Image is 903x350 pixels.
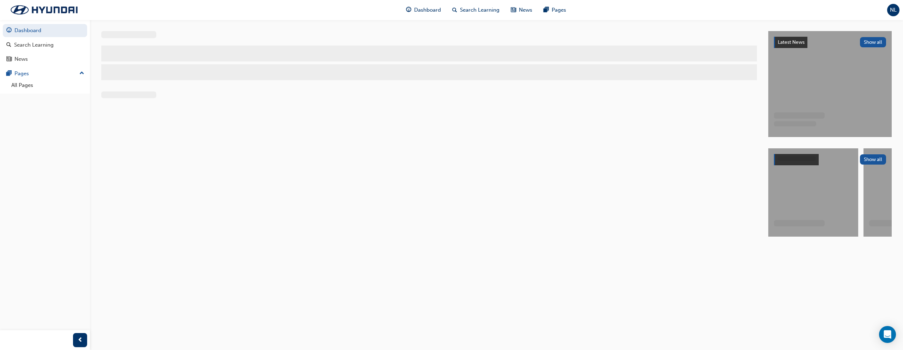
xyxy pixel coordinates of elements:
[778,39,805,45] span: Latest News
[6,56,12,63] span: news-icon
[3,53,87,66] a: News
[6,71,12,77] span: pages-icon
[6,42,11,48] span: search-icon
[406,6,411,14] span: guage-icon
[78,336,83,345] span: prev-icon
[14,55,28,63] div: News
[14,70,29,78] div: Pages
[4,2,85,17] img: Trak
[447,3,505,17] a: search-iconSearch Learning
[544,6,549,14] span: pages-icon
[400,3,447,17] a: guage-iconDashboard
[860,37,886,47] button: Show all
[552,6,566,14] span: Pages
[890,6,897,14] span: NL
[14,41,54,49] div: Search Learning
[460,6,499,14] span: Search Learning
[3,23,87,67] button: DashboardSearch LearningNews
[8,80,87,91] a: All Pages
[505,3,538,17] a: news-iconNews
[3,67,87,80] button: Pages
[519,6,532,14] span: News
[452,6,457,14] span: search-icon
[3,24,87,37] a: Dashboard
[79,69,84,78] span: up-icon
[414,6,441,14] span: Dashboard
[3,38,87,52] a: Search Learning
[538,3,572,17] a: pages-iconPages
[511,6,516,14] span: news-icon
[879,326,896,343] div: Open Intercom Messenger
[774,154,886,165] a: Show all
[860,154,886,165] button: Show all
[6,28,12,34] span: guage-icon
[774,37,886,48] a: Latest NewsShow all
[887,4,899,16] button: NL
